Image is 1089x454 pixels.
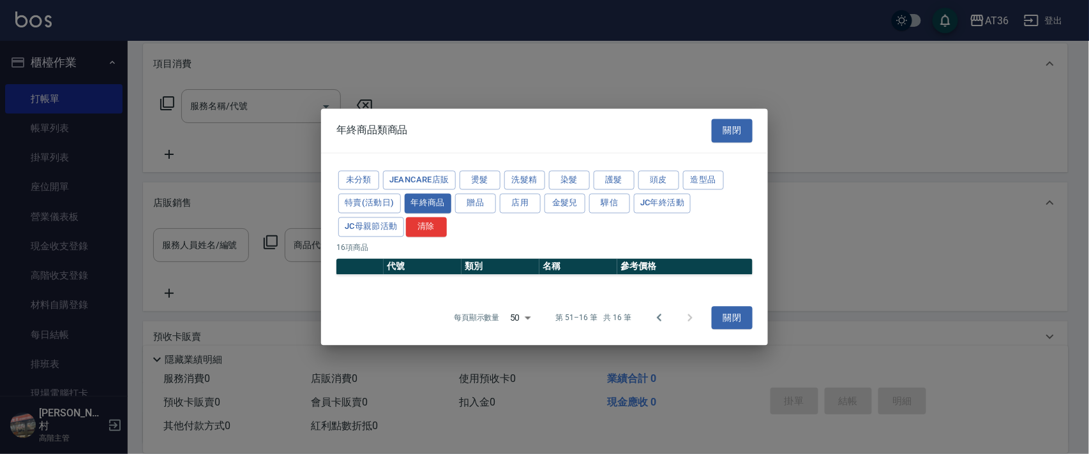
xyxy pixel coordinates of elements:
[683,170,724,190] button: 造型品
[634,194,691,214] button: JC年終活動
[336,242,753,253] p: 16 項商品
[500,194,541,214] button: 店用
[405,194,452,214] button: 年終商品
[539,258,617,275] th: 名稱
[383,170,456,190] button: JeanCare店販
[712,306,753,330] button: 關閉
[406,217,447,237] button: 清除
[462,258,539,275] th: 類別
[384,258,462,275] th: 代號
[338,194,401,214] button: 特賣(活動日)
[338,170,379,190] button: 未分類
[644,302,675,333] button: Go to previous page
[712,119,753,143] button: 關閉
[505,300,536,335] div: 50
[617,258,753,275] th: 參考價格
[338,217,404,237] button: JC母親節活動
[549,170,590,190] button: 染髮
[594,170,635,190] button: 護髮
[638,170,679,190] button: 頭皮
[589,194,630,214] button: 驊信
[544,194,585,214] button: 金髮兒
[556,312,631,323] p: 第 51–16 筆 共 16 筆
[454,312,500,323] p: 每頁顯示數量
[455,194,496,214] button: 贈品
[504,170,545,190] button: 洗髮精
[336,124,408,137] span: 年終商品類商品
[460,170,500,190] button: 燙髮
